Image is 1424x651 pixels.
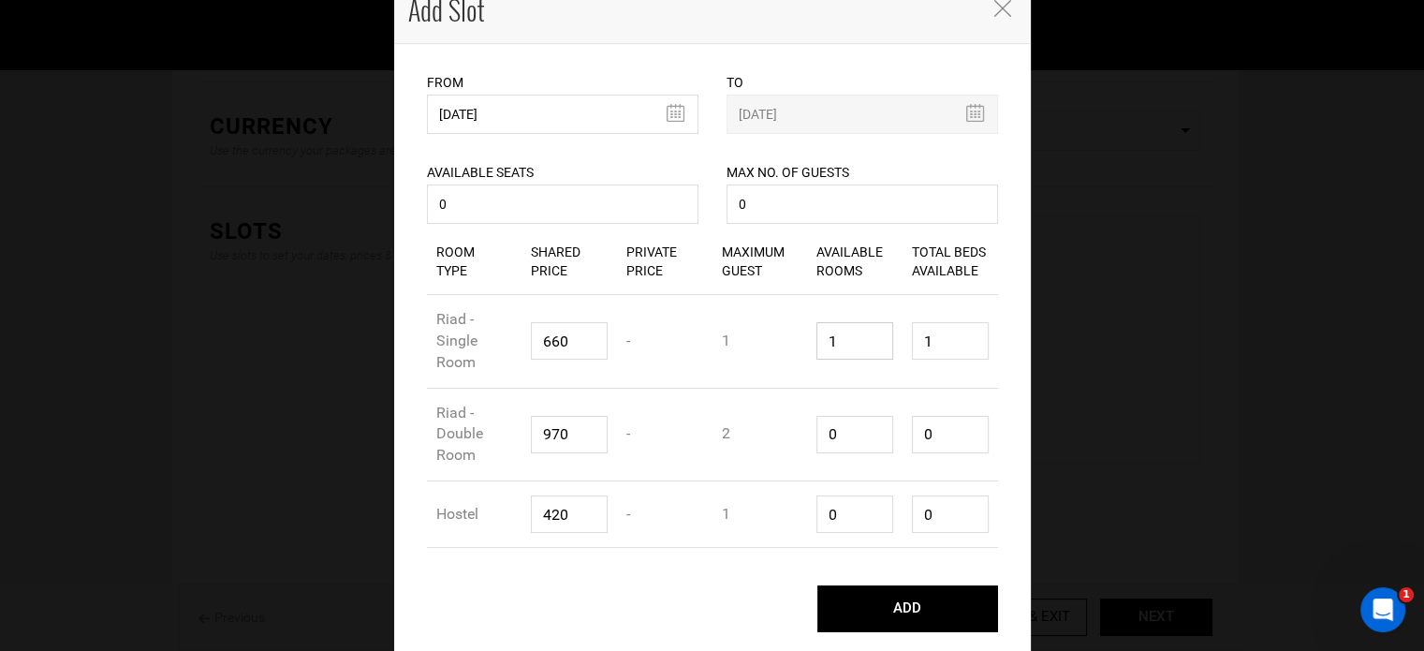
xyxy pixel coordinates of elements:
[427,185,698,224] input: Available Seats
[1360,587,1405,632] iframe: Intercom live chat
[427,73,463,92] label: From
[521,229,617,294] div: Shared Price
[436,404,483,465] span: Riad - Double Room
[712,229,808,294] div: Maximum Guest
[626,332,630,349] span: -
[722,332,730,349] span: 1
[807,229,903,294] div: Available Rooms
[722,505,730,523] span: 1
[903,229,998,294] div: Total Beds Available
[436,310,477,371] span: Riad - Single Room
[427,95,698,134] input: Select Start Date
[1399,587,1414,602] span: 1
[817,585,998,632] button: ADD
[727,185,998,224] input: No. of guests
[727,73,743,92] label: To
[626,424,630,442] span: -
[427,163,534,182] label: Available Seats
[427,229,522,294] div: Room Type
[626,505,630,523] span: -
[436,505,478,523] span: Hostel
[617,229,712,294] div: Private Price
[727,163,849,182] label: Max No. of Guests
[722,424,730,442] span: 2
